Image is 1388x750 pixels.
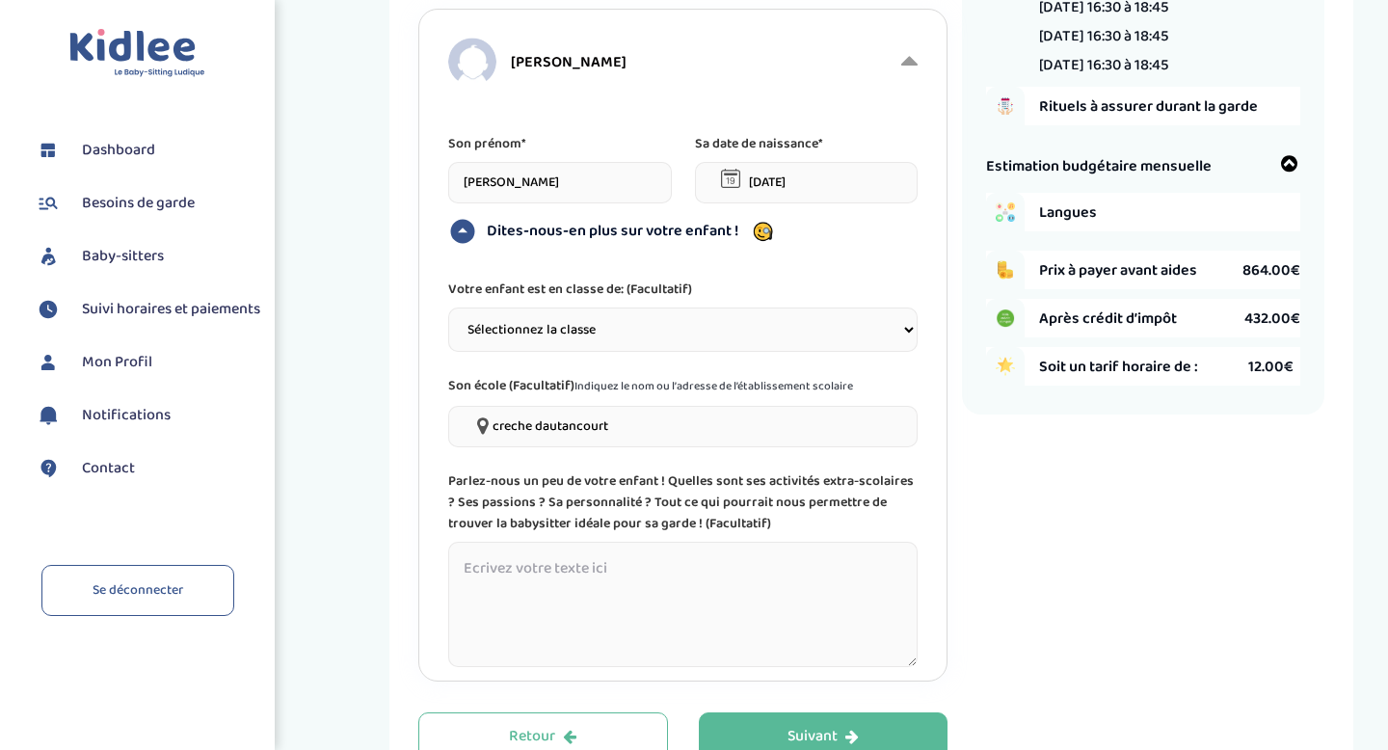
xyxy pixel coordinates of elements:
input: Sélectionnez une date [695,162,919,203]
span: Prix à payer avant aides [1039,258,1242,282]
span: 432.00€ [1244,307,1300,331]
a: Dashboard [34,136,260,165]
a: Besoins de garde [34,189,260,218]
img: contact.svg [34,454,63,483]
p: Son école (Facultatif) [448,375,918,398]
div: Retour [509,726,576,748]
input: Nom ou l’adresse de l’établissement scolaire [448,406,918,447]
p: Son prénom* [448,133,672,154]
img: activities.png [986,193,1025,231]
img: child.png [448,38,496,86]
li: [DATE] 16:30 à 18:45 [1039,24,1169,48]
img: babysitters.svg [34,242,63,271]
span: Dashboard [82,139,155,162]
img: notification.svg [34,401,63,430]
a: Mon Profil [34,348,260,377]
p: Sa date de naissance* [695,133,919,154]
span: Rituels à assurer durant la garde [1039,94,1300,119]
a: Notifications [34,401,260,430]
a: Se déconnecter [41,565,234,616]
div: Suivant [787,726,859,748]
span: 864.00€ [1242,258,1300,282]
span: Dites-nous-en plus sur votre enfant ! [487,222,738,241]
span: Notifications [82,404,171,427]
img: emoji_with_glasses.png [748,220,779,244]
span: [PERSON_NAME] [511,50,627,74]
a: Contact [34,454,260,483]
p: Parlez-nous un peu de votre enfant ! Quelles sont ses activités extra-scolaires ? Ses passions ? ... [448,470,918,534]
span: Estimation budgétaire mensuelle [986,154,1212,178]
span: Besoins de garde [82,192,195,215]
p: Votre enfant est en classe de: (Facultatif) [448,279,918,300]
span: Suivi horaires et paiements [82,298,260,321]
input: Prénom de votre enfant [448,162,672,203]
span: Contact [82,457,135,480]
span: Langues [1039,201,1248,225]
img: suivihoraire.svg [34,295,63,324]
img: coins.png [986,251,1025,289]
span: Soit un tarif horaire de : [1039,355,1248,379]
i: Afficher moins [901,47,918,76]
span: Indiquez le nom ou l’adresse de l’établissement scolaire [574,377,853,395]
img: hand_to_do_list.png [986,87,1025,125]
span: Après crédit d’impôt [1039,307,1244,331]
span: 12.00€ [1248,355,1294,379]
span: Mon Profil [82,351,152,374]
img: besoin.svg [34,189,63,218]
img: logo.svg [69,29,205,78]
a: Suivi horaires et paiements [34,295,260,324]
a: Baby-sitters [34,242,260,271]
img: profil.svg [34,348,63,377]
img: dashboard.svg [34,136,63,165]
span: Baby-sitters [82,245,164,268]
img: star.png [986,347,1025,386]
li: [DATE] 16:30 à 18:45 [1039,53,1169,77]
img: credit_impot.PNG [986,299,1025,337]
